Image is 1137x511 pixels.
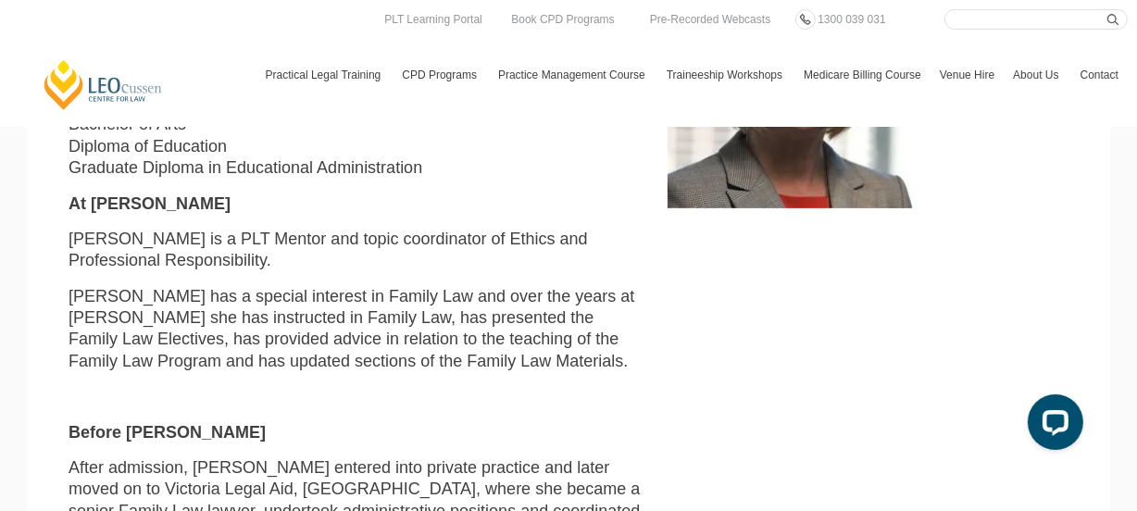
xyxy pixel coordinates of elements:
strong: At [PERSON_NAME] [69,194,231,213]
a: Venue Hire [931,48,1004,102]
a: Practical Legal Training [256,48,394,102]
a: Contact [1071,48,1128,102]
a: Traineeship Workshops [657,48,794,102]
p: [PERSON_NAME] has a special interest in Family Law and over the years at [PERSON_NAME] she has in... [69,286,640,373]
a: Medicare Billing Course [794,48,931,102]
a: About Us [1004,48,1070,102]
a: [PERSON_NAME] Centre for Law [42,58,165,111]
a: 1300 039 031 [813,9,890,30]
a: CPD Programs [393,48,489,102]
a: Book CPD Programs [506,9,618,30]
a: Practice Management Course [489,48,657,102]
a: PLT Learning Portal [380,9,487,30]
iframe: LiveChat chat widget [1013,387,1091,465]
strong: Before [PERSON_NAME] [69,423,266,442]
span: 1300 039 031 [818,13,885,26]
p: [PERSON_NAME] is a PLT Mentor and topic coordinator of Ethics and Professional Responsibility. [69,229,640,272]
a: Pre-Recorded Webcasts [645,9,776,30]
